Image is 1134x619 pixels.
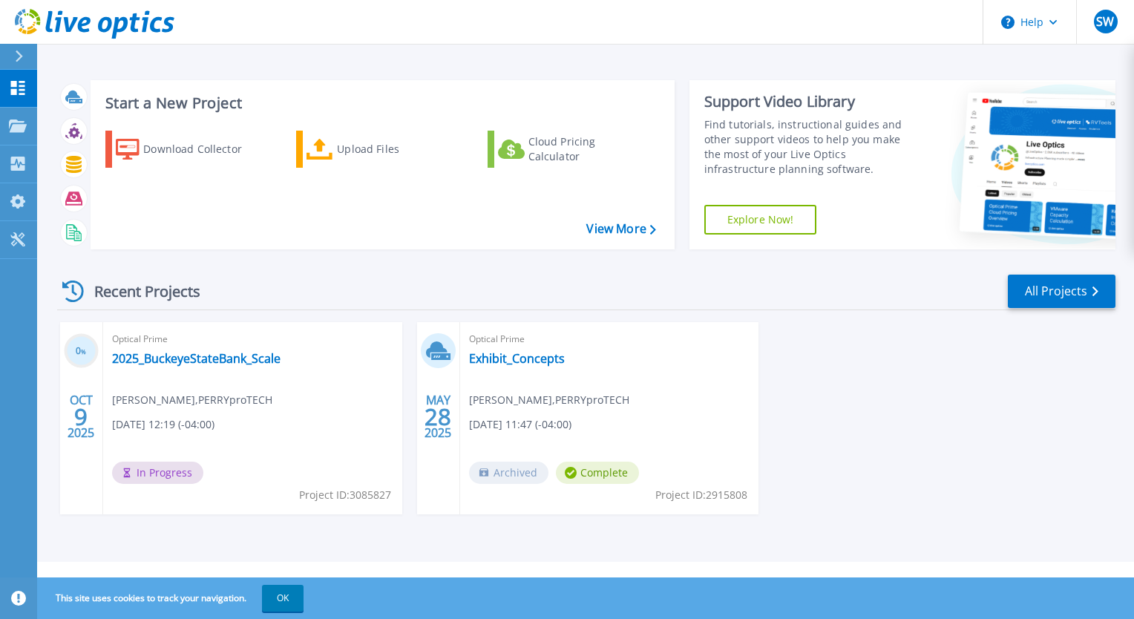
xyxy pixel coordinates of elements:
button: OK [262,585,304,612]
a: Download Collector [105,131,271,168]
span: Complete [556,462,639,484]
div: Cloud Pricing Calculator [528,134,647,164]
a: Upload Files [296,131,462,168]
div: Support Video Library [704,92,918,111]
a: Cloud Pricing Calculator [488,131,653,168]
span: Optical Prime [469,331,750,347]
span: % [81,347,86,356]
span: [PERSON_NAME] , PERRYproTECH [112,392,272,408]
div: Recent Projects [57,273,220,309]
span: [DATE] 11:47 (-04:00) [469,416,571,433]
span: 28 [425,410,451,423]
a: 2025_BuckeyeStateBank_Scale [112,351,281,366]
span: Optical Prime [112,331,393,347]
span: SW [1096,16,1114,27]
a: Exhibit_Concepts [469,351,565,366]
span: 9 [74,410,88,423]
span: [PERSON_NAME] , PERRYproTECH [469,392,629,408]
span: Archived [469,462,548,484]
div: Upload Files [337,134,456,164]
span: In Progress [112,462,203,484]
a: All Projects [1008,275,1115,308]
span: [DATE] 12:19 (-04:00) [112,416,214,433]
div: MAY 2025 [424,390,452,444]
span: Project ID: 3085827 [299,487,391,503]
h3: 0 [64,343,99,360]
div: Find tutorials, instructional guides and other support videos to help you make the most of your L... [704,117,918,177]
a: Explore Now! [704,205,817,235]
span: This site uses cookies to track your navigation. [41,585,304,612]
h3: Start a New Project [105,95,655,111]
span: Project ID: 2915808 [655,487,747,503]
div: Download Collector [143,134,262,164]
a: View More [586,222,655,236]
div: OCT 2025 [67,390,95,444]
